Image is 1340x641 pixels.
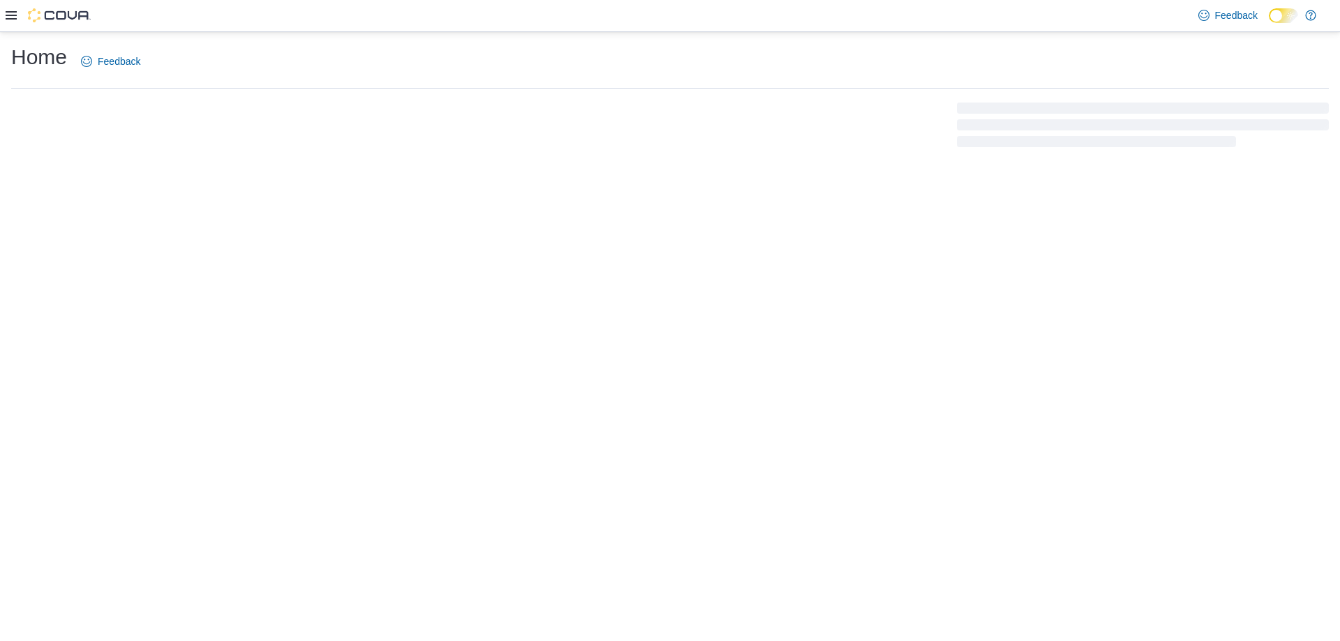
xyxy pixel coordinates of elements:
[1215,8,1258,22] span: Feedback
[28,8,91,22] img: Cova
[957,105,1329,150] span: Loading
[75,47,146,75] a: Feedback
[1269,8,1298,23] input: Dark Mode
[1193,1,1263,29] a: Feedback
[11,43,67,71] h1: Home
[98,54,140,68] span: Feedback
